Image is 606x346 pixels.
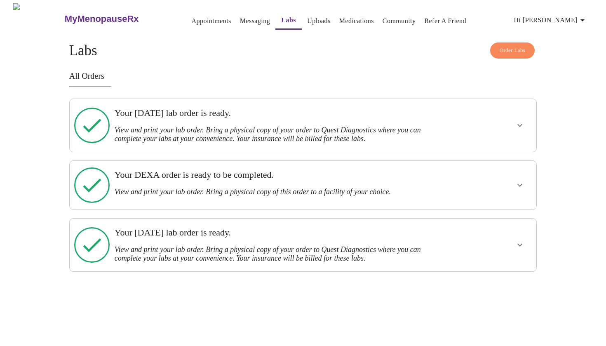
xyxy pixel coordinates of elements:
button: Order Labs [490,42,535,59]
button: Messaging [237,13,273,29]
button: Uploads [304,13,334,29]
button: show more [510,235,530,255]
span: Hi [PERSON_NAME] [514,14,587,26]
h3: Your [DATE] lab order is ready. [115,108,446,118]
span: Order Labs [500,46,526,55]
button: Labs [275,12,302,30]
button: Medications [336,13,377,29]
a: MyMenopauseRx [63,5,171,33]
button: show more [510,115,530,135]
h3: All Orders [69,71,537,81]
a: Appointments [192,15,231,27]
a: Refer a Friend [424,15,466,27]
h3: Your [DATE] lab order is ready. [115,227,446,238]
a: Labs [281,14,296,26]
img: MyMenopauseRx Logo [13,3,63,34]
h3: View and print your lab order. Bring a physical copy of your order to Quest Diagnostics where you... [115,126,446,143]
button: Appointments [188,13,235,29]
button: Community [379,13,419,29]
button: show more [510,175,530,195]
a: Medications [339,15,374,27]
h3: MyMenopauseRx [65,14,139,24]
h4: Labs [69,42,537,59]
button: Hi [PERSON_NAME] [511,12,591,28]
h3: View and print your lab order. Bring a physical copy of this order to a facility of your choice. [115,188,446,196]
button: Refer a Friend [421,13,470,29]
h3: View and print your lab order. Bring a physical copy of your order to Quest Diagnostics where you... [115,245,446,263]
a: Messaging [240,15,270,27]
h3: Your DEXA order is ready to be completed. [115,169,446,180]
a: Uploads [307,15,331,27]
a: Community [383,15,416,27]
